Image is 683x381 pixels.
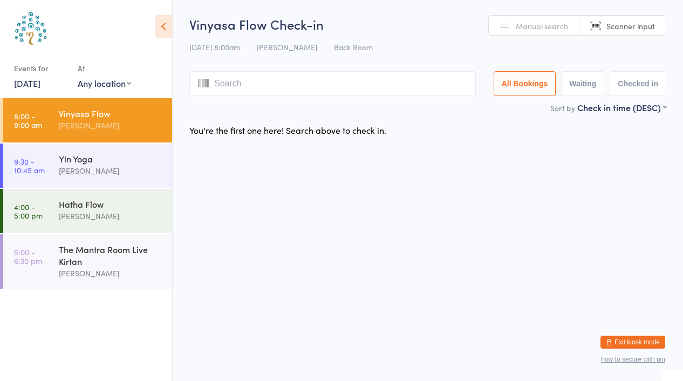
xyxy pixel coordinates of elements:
[78,77,131,89] div: Any location
[610,71,666,96] button: Checked in
[189,15,666,33] h2: Vinyasa Flow Check-in
[59,119,163,132] div: [PERSON_NAME]
[3,234,172,289] a: 5:00 -6:30 pmThe Mantra Room Live Kirtan[PERSON_NAME]
[3,98,172,142] a: 8:00 -9:00 amVinyasa Flow[PERSON_NAME]
[14,202,43,220] time: 4:00 - 5:00 pm
[550,103,575,113] label: Sort by
[14,77,40,89] a: [DATE]
[494,71,556,96] button: All Bookings
[14,112,42,129] time: 8:00 - 9:00 am
[189,42,240,52] span: [DATE] 8:00am
[189,71,476,96] input: Search
[516,21,568,31] span: Manual search
[189,124,386,136] div: You're the first one here! Search above to check in.
[561,71,604,96] button: Waiting
[334,42,373,52] span: Back Room
[59,267,163,280] div: [PERSON_NAME]
[601,356,665,363] button: how to secure with pin
[59,210,163,222] div: [PERSON_NAME]
[78,59,131,77] div: At
[257,42,317,52] span: [PERSON_NAME]
[59,165,163,177] div: [PERSON_NAME]
[59,107,163,119] div: Vinyasa Flow
[3,144,172,188] a: 9:30 -10:45 amYin Yoga[PERSON_NAME]
[59,198,163,210] div: Hatha Flow
[3,189,172,233] a: 4:00 -5:00 pmHatha Flow[PERSON_NAME]
[600,336,665,349] button: Exit kiosk mode
[14,248,42,265] time: 5:00 - 6:30 pm
[59,243,163,267] div: The Mantra Room Live Kirtan
[577,101,666,113] div: Check in time (DESC)
[606,21,655,31] span: Scanner input
[14,59,67,77] div: Events for
[14,157,45,174] time: 9:30 - 10:45 am
[11,8,51,49] img: Australian School of Meditation & Yoga
[59,153,163,165] div: Yin Yoga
